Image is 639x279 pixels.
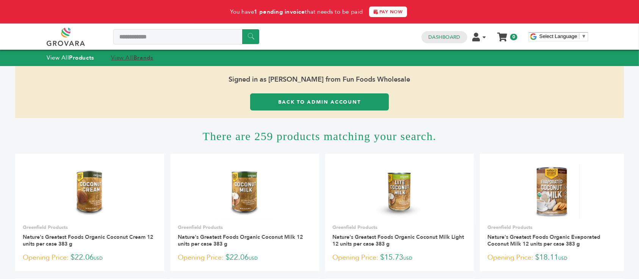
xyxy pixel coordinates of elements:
span: USD [404,255,413,261]
a: View AllBrands [111,54,153,61]
p: $15.73 [333,252,467,263]
a: My Cart [498,30,507,38]
span: You have that needs to be paid [230,8,363,16]
span: Opening Price: [23,252,69,263]
a: Select Language​ [539,33,586,39]
p: Greenfield Products [23,224,157,231]
input: Search a product or brand... [113,29,259,44]
img: Nature's Greatest Foods Organic Coconut Milk Light 12 units per case 383 g [372,164,427,219]
span: ​ [579,33,579,39]
p: Greenfield Products [178,224,312,231]
span: Opening Price: [333,252,379,263]
a: Nature's Greatest Foods Organic Coconut Milk 12 units per case 383 g [178,233,303,247]
img: Nature's Greatest Foods Organic Coconut Cream 12 units per case 383 g [62,164,117,219]
span: Signed in as [PERSON_NAME] from Fun Foods Wholesale [15,66,624,93]
a: PAY NOW [369,6,407,17]
span: USD [558,255,567,261]
p: $22.06 [23,252,157,263]
p: $18.11 [487,252,616,263]
img: Nature's Greatest Foods Organic Coconut Milk 12 units per case 383 g [217,164,272,219]
strong: Brands [133,54,153,61]
a: View AllProducts [47,54,94,61]
a: Nature's Greatest Foods Organic Coconut Milk Light 12 units per case 383 g [333,233,464,247]
span: Select Language [539,33,577,39]
strong: Products [69,54,94,61]
span: Opening Price: [487,252,533,263]
a: Nature's Greatest Foods Organic Evaporated Coconut Milk 12 units per case 383 g [487,233,600,247]
span: 0 [510,34,517,40]
strong: 1 pending invoice [254,8,305,16]
p: $22.06 [178,252,312,263]
span: USD [94,255,103,261]
a: Dashboard [428,34,460,41]
h1: There are 259 products matching your search. [15,118,624,154]
span: USD [249,255,258,261]
img: Nature's Greatest Foods Organic Evaporated Coconut Milk 12 units per case 383 g [525,164,579,219]
p: Greenfield Products [487,224,616,231]
p: Greenfield Products [333,224,467,231]
span: ▼ [581,33,586,39]
a: Nature's Greatest Foods Organic Coconut Cream 12 units per case 383 g [23,233,153,247]
a: Back to Admin Account [250,93,388,110]
span: Opening Price: [178,252,224,263]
